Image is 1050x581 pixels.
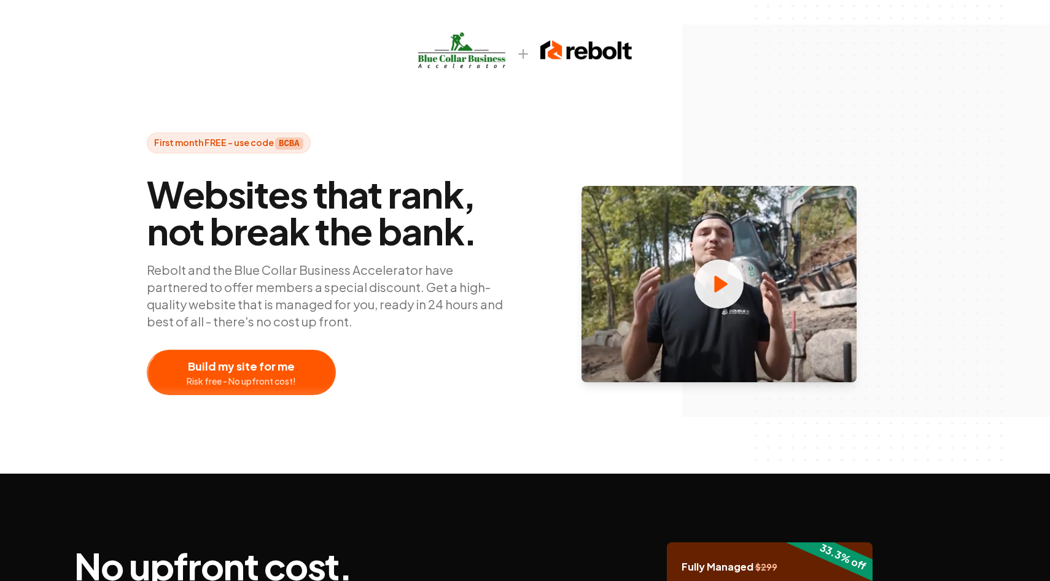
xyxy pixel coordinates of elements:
button: Build my site for meRisk free - No upfront cost! [147,350,336,395]
span: $ 299 [755,561,777,572]
span: Websites that rank, not break the bank. [147,175,515,249]
strong: BCBA [275,137,303,150]
a: Build my site for meRisk free - No upfront cost! [147,350,461,395]
img: bcbalogo.jpg [418,31,506,70]
span: First month FREE - use code [147,133,311,153]
img: rebolt-full-dark.png [540,38,632,63]
span: Fully Managed [682,560,777,574]
p: Rebolt and the Blue Collar Business Accelerator have partnered to offer members a special discoun... [147,261,515,330]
